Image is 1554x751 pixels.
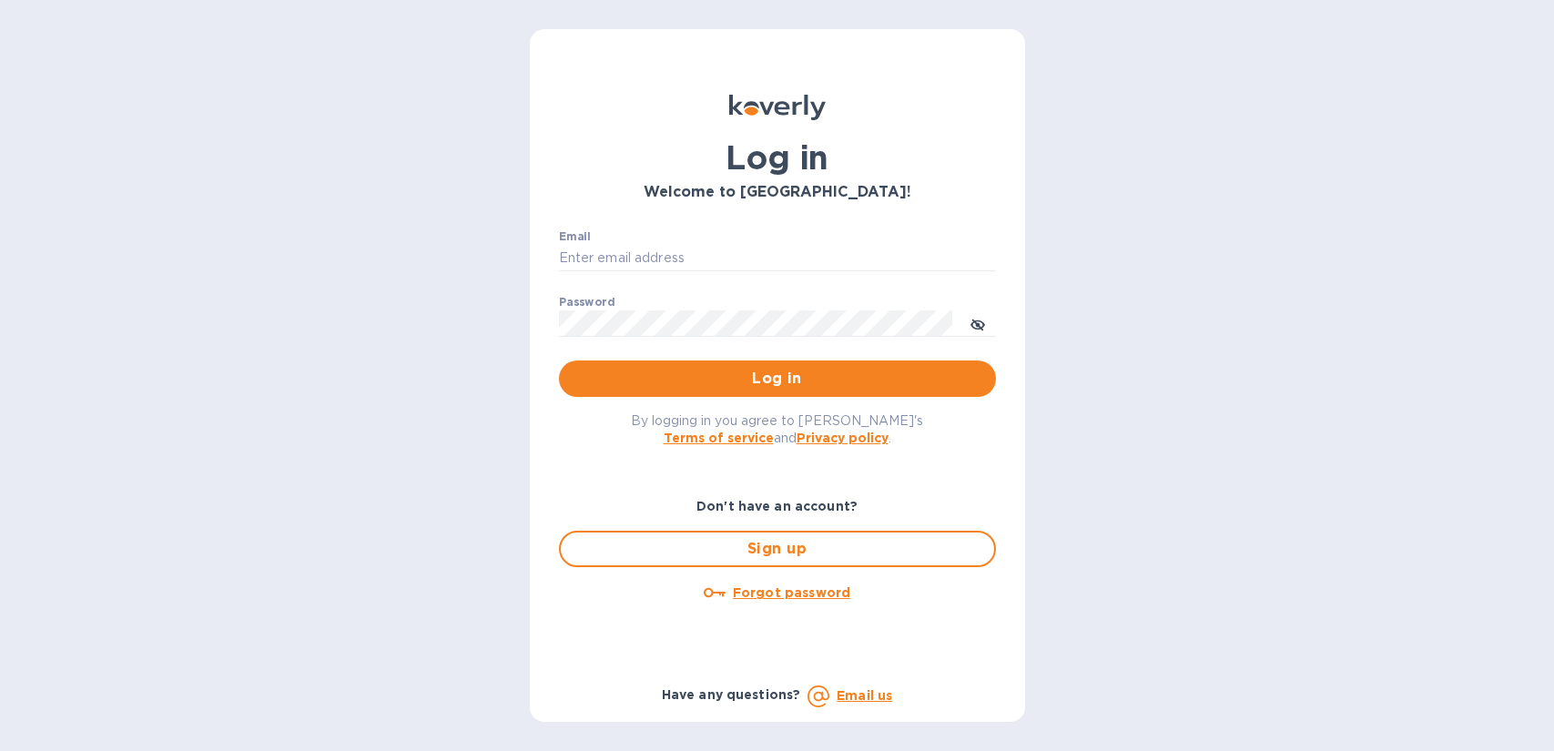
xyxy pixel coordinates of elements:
[797,431,889,445] a: Privacy policy
[559,138,996,177] h1: Log in
[559,531,996,567] button: Sign up
[559,297,614,308] label: Password
[696,499,858,513] b: Don't have an account?
[574,368,981,390] span: Log in
[733,585,850,600] u: Forgot password
[559,184,996,201] h3: Welcome to [GEOGRAPHIC_DATA]!
[559,245,996,272] input: Enter email address
[559,360,996,397] button: Log in
[664,431,774,445] a: Terms of service
[837,688,892,703] a: Email us
[960,305,996,341] button: toggle password visibility
[559,231,591,242] label: Email
[575,538,980,560] span: Sign up
[631,413,923,445] span: By logging in you agree to [PERSON_NAME]'s and .
[662,687,801,702] b: Have any questions?
[729,95,826,120] img: Koverly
